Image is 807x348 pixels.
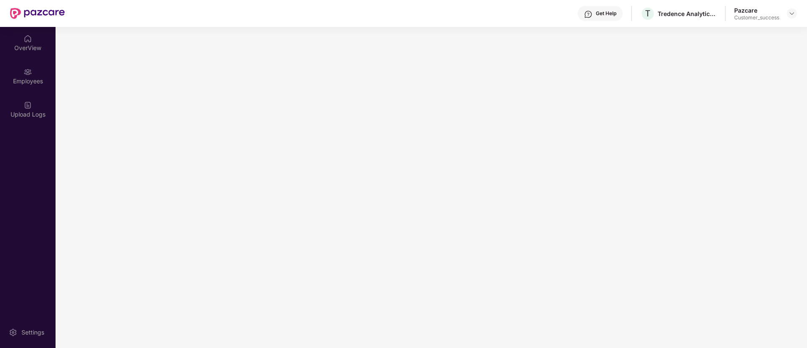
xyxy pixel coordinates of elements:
[24,35,32,43] img: svg+xml;base64,PHN2ZyBpZD0iSG9tZSIgeG1sbnM9Imh0dHA6Ly93d3cudzMub3JnLzIwMDAvc3ZnIiB3aWR0aD0iMjAiIG...
[24,101,32,109] img: svg+xml;base64,PHN2ZyBpZD0iVXBsb2FkX0xvZ3MiIGRhdGEtbmFtZT0iVXBsb2FkIExvZ3MiIHhtbG5zPSJodHRwOi8vd3...
[645,8,650,19] span: T
[734,6,779,14] div: Pazcare
[658,10,717,18] div: Tredence Analytics Solutions Private Limited
[734,14,779,21] div: Customer_success
[19,328,47,337] div: Settings
[788,10,795,17] img: svg+xml;base64,PHN2ZyBpZD0iRHJvcGRvd24tMzJ4MzIiIHhtbG5zPSJodHRwOi8vd3d3LnczLm9yZy8yMDAwL3N2ZyIgd2...
[24,68,32,76] img: svg+xml;base64,PHN2ZyBpZD0iRW1wbG95ZWVzIiB4bWxucz0iaHR0cDovL3d3dy53My5vcmcvMjAwMC9zdmciIHdpZHRoPS...
[9,328,17,337] img: svg+xml;base64,PHN2ZyBpZD0iU2V0dGluZy0yMHgyMCIgeG1sbnM9Imh0dHA6Ly93d3cudzMub3JnLzIwMDAvc3ZnIiB3aW...
[10,8,65,19] img: New Pazcare Logo
[596,10,616,17] div: Get Help
[584,10,592,19] img: svg+xml;base64,PHN2ZyBpZD0iSGVscC0zMngzMiIgeG1sbnM9Imh0dHA6Ly93d3cudzMub3JnLzIwMDAvc3ZnIiB3aWR0aD...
